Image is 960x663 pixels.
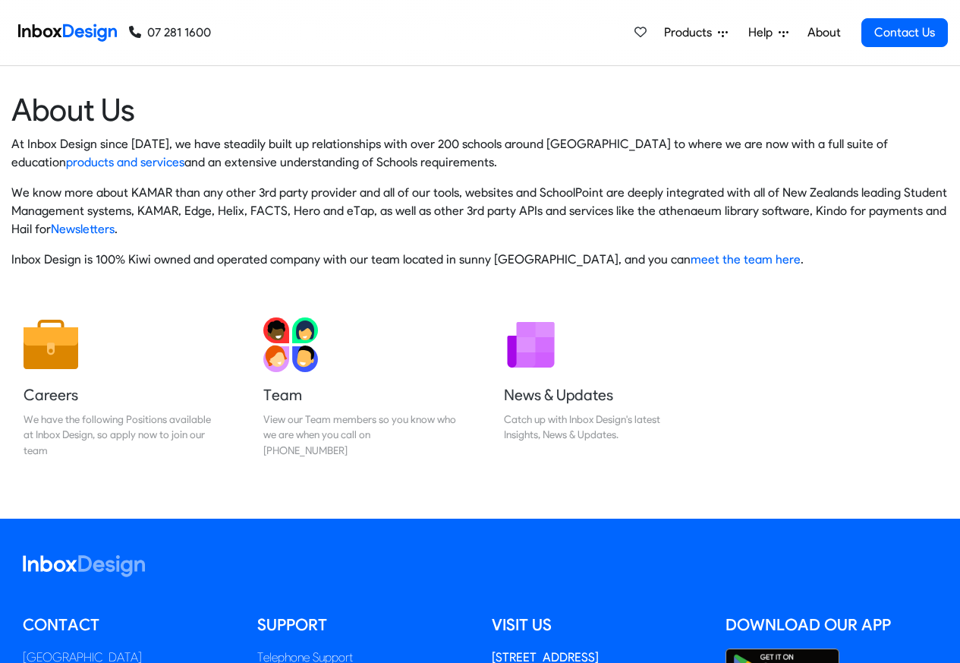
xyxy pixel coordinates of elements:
a: Contact Us [861,18,948,47]
a: 07 281 1600 [129,24,211,42]
a: Products [658,17,734,48]
h5: Careers [24,384,216,406]
a: Team View our Team members so you know who we are when you call on [PHONE_NUMBER] [251,305,468,470]
div: We have the following Positions available at Inbox Design, so apply now to join our team [24,412,216,458]
h5: Team [263,384,456,406]
h5: News & Updates [504,384,697,406]
h5: Contact [23,614,234,636]
p: At Inbox Design since [DATE], we have steadily built up relationships with over 200 schools aroun... [11,135,949,172]
a: News & Updates Catch up with Inbox Design's latest Insights, News & Updates. [492,305,709,470]
img: 2022_01_12_icon_newsletter.svg [504,317,559,372]
img: logo_inboxdesign_white.svg [23,555,145,577]
a: About [803,17,845,48]
h5: Download our App [726,614,937,636]
span: Products [664,24,718,42]
a: products and services [66,155,184,169]
img: 2022_01_13_icon_job.svg [24,317,78,372]
a: Newsletters [51,222,115,236]
h5: Support [257,614,469,636]
img: 2022_01_13_icon_team.svg [263,317,318,372]
p: Inbox Design is 100% Kiwi owned and operated company with our team located in sunny [GEOGRAPHIC_D... [11,251,949,269]
h5: Visit us [492,614,703,636]
span: Help [748,24,779,42]
a: Help [742,17,795,48]
div: Catch up with Inbox Design's latest Insights, News & Updates. [504,412,697,443]
heading: About Us [11,90,949,129]
a: meet the team here [691,252,801,267]
p: We know more about KAMAR than any other 3rd party provider and all of our tools, websites and Sch... [11,184,949,238]
div: View our Team members so you know who we are when you call on [PHONE_NUMBER] [263,412,456,458]
a: Careers We have the following Positions available at Inbox Design, so apply now to join our team [11,305,228,470]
